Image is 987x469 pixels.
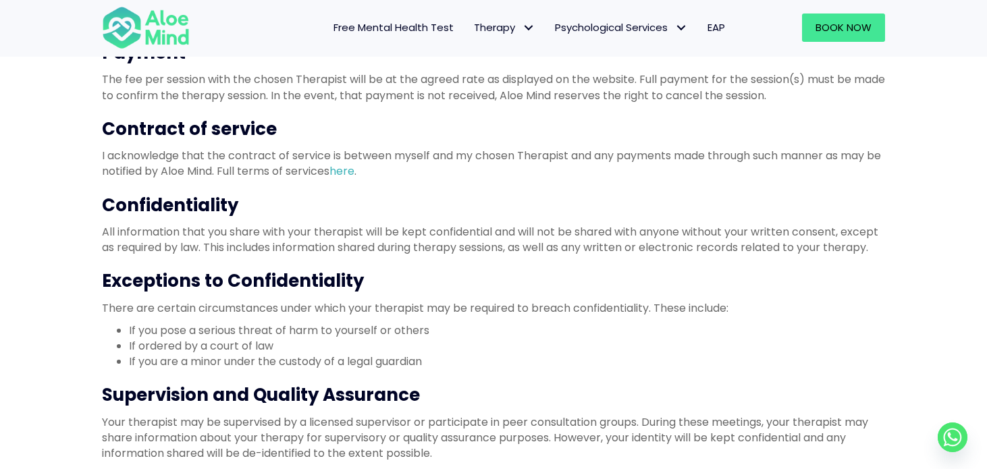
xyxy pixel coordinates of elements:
[938,422,967,452] a: Whatsapp
[102,193,885,217] h3: Confidentiality
[708,20,725,34] span: EAP
[102,5,190,50] img: Aloe mind Logo
[464,13,545,42] a: TherapyTherapy: submenu
[545,13,697,42] a: Psychological ServicesPsychological Services: submenu
[102,72,885,103] p: The fee per session with the chosen Therapist will be at the agreed rate as displayed on the webs...
[129,338,885,354] li: If ordered by a court of law
[334,20,454,34] span: Free Mental Health Test
[129,354,885,369] li: If you are a minor under the custody of a legal guardian
[102,224,885,255] p: All information that you share with your therapist will be kept confidential and will not be shar...
[129,323,885,338] li: If you pose a serious threat of harm to yourself or others
[518,18,538,38] span: Therapy: submenu
[474,20,535,34] span: Therapy
[102,414,885,462] p: Your therapist may be supervised by a licensed supervisor or participate in peer consultation gro...
[102,383,885,407] h3: Supervision and Quality Assurance
[102,269,885,293] h3: Exceptions to Confidentiality
[207,13,735,42] nav: Menu
[697,13,735,42] a: EAP
[102,148,885,179] p: I acknowledge that the contract of service is between myself and my chosen Therapist and any paym...
[102,117,885,141] h3: Contract of service
[323,13,464,42] a: Free Mental Health Test
[329,163,354,179] a: here
[671,18,691,38] span: Psychological Services: submenu
[802,13,885,42] a: Book Now
[816,20,872,34] span: Book Now
[555,20,687,34] span: Psychological Services
[102,300,885,316] p: There are certain circumstances under which your therapist may be required to breach confidential...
